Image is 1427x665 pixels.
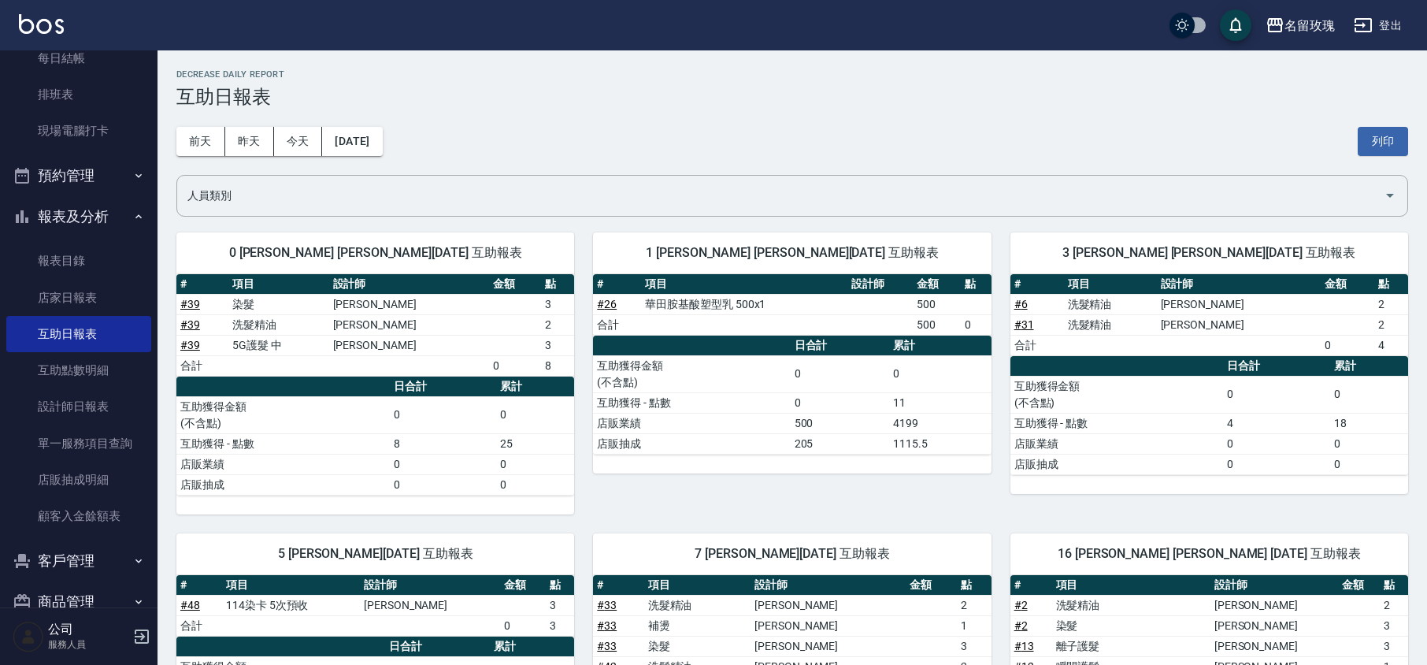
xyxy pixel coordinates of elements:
a: #2 [1014,619,1028,632]
td: 合計 [593,314,641,335]
td: 店販業績 [593,413,790,433]
td: 洗髮精油 [644,595,751,615]
td: 205 [791,433,889,454]
th: # [1010,575,1052,596]
td: [PERSON_NAME] [329,335,490,355]
td: 25 [496,433,574,454]
th: 日合計 [1223,356,1330,377]
th: 項目 [228,274,328,295]
td: 互助獲得金額 (不含點) [176,396,390,433]
td: 合計 [176,355,228,376]
td: 18 [1330,413,1408,433]
a: 互助點數明細 [6,352,151,388]
th: 項目 [1052,575,1210,596]
a: 單一服務項目查詢 [6,425,151,462]
th: 項目 [644,575,751,596]
table: a dense table [1010,356,1408,475]
th: # [593,274,641,295]
td: 0 [791,355,889,392]
td: 0 [496,454,574,474]
button: save [1220,9,1251,41]
a: #13 [1014,640,1034,652]
td: 0 [390,474,497,495]
th: 項目 [222,575,360,596]
th: 金額 [913,274,961,295]
th: 設計師 [329,274,490,295]
td: 華田胺基酸塑型乳 500x1 [641,294,847,314]
td: 互助獲得 - 點數 [1010,413,1224,433]
table: a dense table [593,274,991,336]
td: 0 [1330,376,1408,413]
td: 染髮 [1052,615,1210,636]
td: 11 [889,392,991,413]
td: [PERSON_NAME] [360,595,500,615]
td: [PERSON_NAME] [751,636,906,656]
td: 店販業績 [1010,433,1224,454]
th: 累計 [1330,356,1408,377]
th: 項目 [641,274,847,295]
a: #6 [1014,298,1028,310]
button: 客戶管理 [6,541,151,581]
button: Open [1377,183,1403,208]
th: 設計師 [1210,575,1338,596]
a: #2 [1014,599,1028,611]
td: 1 [957,615,991,636]
td: 8 [541,355,574,376]
span: 0 [PERSON_NAME] [PERSON_NAME][DATE] 互助報表 [195,245,555,261]
div: 名留玫瑰 [1284,16,1335,35]
td: 互助獲得 - 點數 [176,433,390,454]
td: 4 [1223,413,1330,433]
td: [PERSON_NAME] [751,615,906,636]
th: 日合計 [390,377,497,397]
td: 洗髮精油 [1052,595,1210,615]
td: [PERSON_NAME] [329,314,490,335]
table: a dense table [176,575,574,637]
td: 3 [957,636,991,656]
td: 0 [1223,376,1330,413]
td: 3 [541,294,574,314]
td: 0 [961,314,991,335]
img: Logo [19,14,64,34]
th: 點 [1374,274,1408,295]
td: 500 [913,314,961,335]
td: 店販抽成 [593,433,790,454]
th: 設計師 [847,274,913,295]
th: 點 [541,274,574,295]
td: [PERSON_NAME] [1210,595,1338,615]
a: 店販抽成明細 [6,462,151,498]
td: 染髮 [644,636,751,656]
td: 補燙 [644,615,751,636]
a: #33 [597,619,617,632]
td: 0 [791,392,889,413]
th: 點 [957,575,991,596]
td: 4199 [889,413,991,433]
button: 預約管理 [6,155,151,196]
td: 互助獲得金額 (不含點) [593,355,790,392]
a: #31 [1014,318,1034,331]
th: # [176,575,222,596]
td: 洗髮精油 [228,314,328,335]
a: #39 [180,298,200,310]
th: 點 [546,575,575,596]
th: 設計師 [751,575,906,596]
a: #39 [180,318,200,331]
button: 登出 [1347,11,1408,40]
button: 前天 [176,127,225,156]
td: 0 [1223,433,1330,454]
table: a dense table [176,377,574,496]
td: 3 [546,595,575,615]
td: 染髮 [228,294,328,314]
td: 1115.5 [889,433,991,454]
td: 0 [889,355,991,392]
button: 今天 [274,127,323,156]
td: 0 [1330,433,1408,454]
table: a dense table [1010,274,1408,356]
span: 3 [PERSON_NAME] [PERSON_NAME][DATE] 互助報表 [1029,245,1389,261]
span: 1 [PERSON_NAME] [PERSON_NAME][DATE] 互助報表 [612,245,972,261]
td: 2 [957,595,991,615]
table: a dense table [593,336,991,455]
th: 累計 [889,336,991,356]
button: 昨天 [225,127,274,156]
td: 4 [1374,335,1408,355]
a: #48 [180,599,200,611]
